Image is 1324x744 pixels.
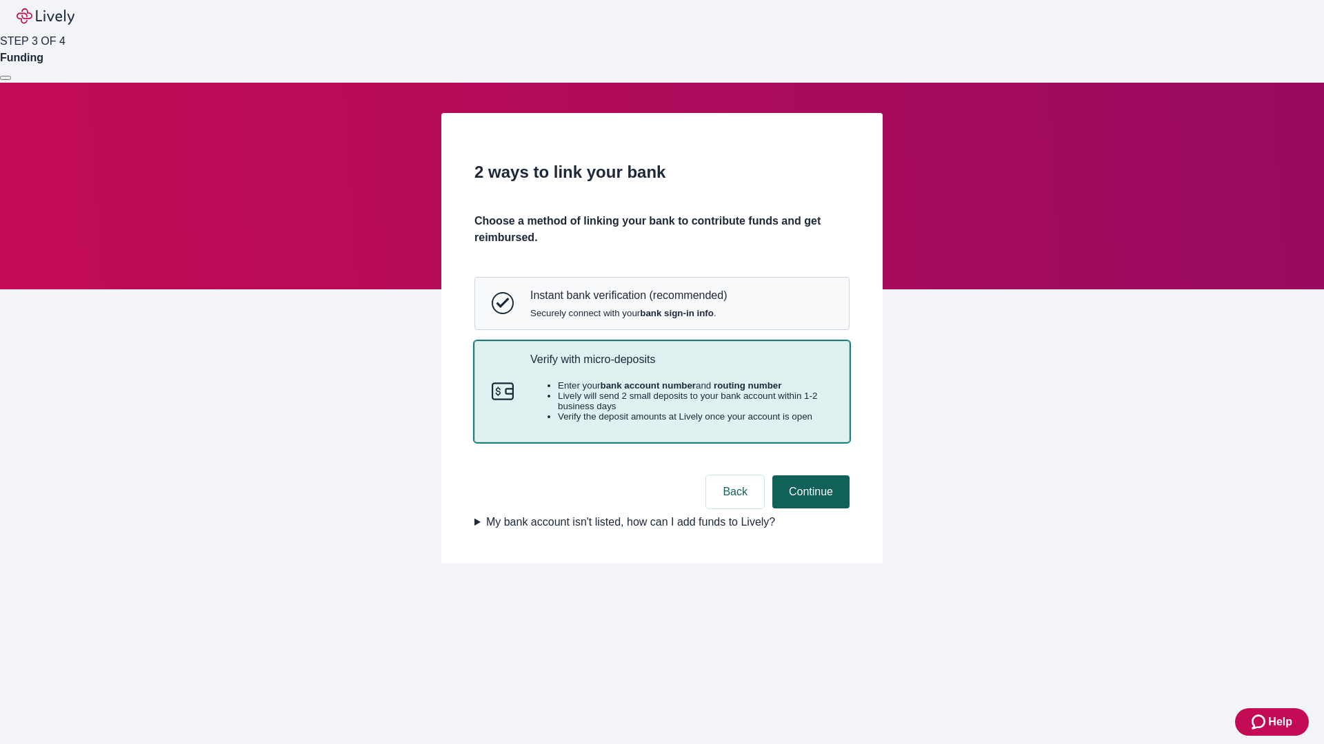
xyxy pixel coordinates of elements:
svg: Instant bank verification [492,292,514,314]
button: Zendesk support iconHelp [1235,708,1309,736]
strong: bank sign-in info [640,308,714,318]
svg: Micro-deposits [492,380,514,402]
button: Instant bank verificationInstant bank verification (recommended)Securely connect with yourbank si... [475,278,849,329]
li: Lively will send 2 small deposits to your bank account within 1-2 business days [558,391,832,411]
p: Verify with micro-deposits [530,353,832,366]
li: Verify the deposit amounts at Lively once your account is open [558,411,832,422]
summary: My bank account isn't listed, how can I add funds to Lively? [474,514,850,530]
h4: Choose a method of linking your bank to contribute funds and get reimbursed. [474,213,850,246]
strong: bank account number [601,380,696,391]
button: Back [706,475,764,508]
li: Enter your and [558,380,832,391]
button: Continue [772,475,850,508]
p: Instant bank verification (recommended) [530,289,727,302]
h2: 2 ways to link your bank [474,160,850,185]
img: Lively [17,8,74,25]
strong: routing number [714,380,781,391]
svg: Zendesk support icon [1252,714,1268,730]
span: Help [1268,714,1292,730]
span: Securely connect with your . [530,308,727,318]
button: Micro-depositsVerify with micro-depositsEnter yourbank account numberand routing numberLively wil... [475,342,849,442]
